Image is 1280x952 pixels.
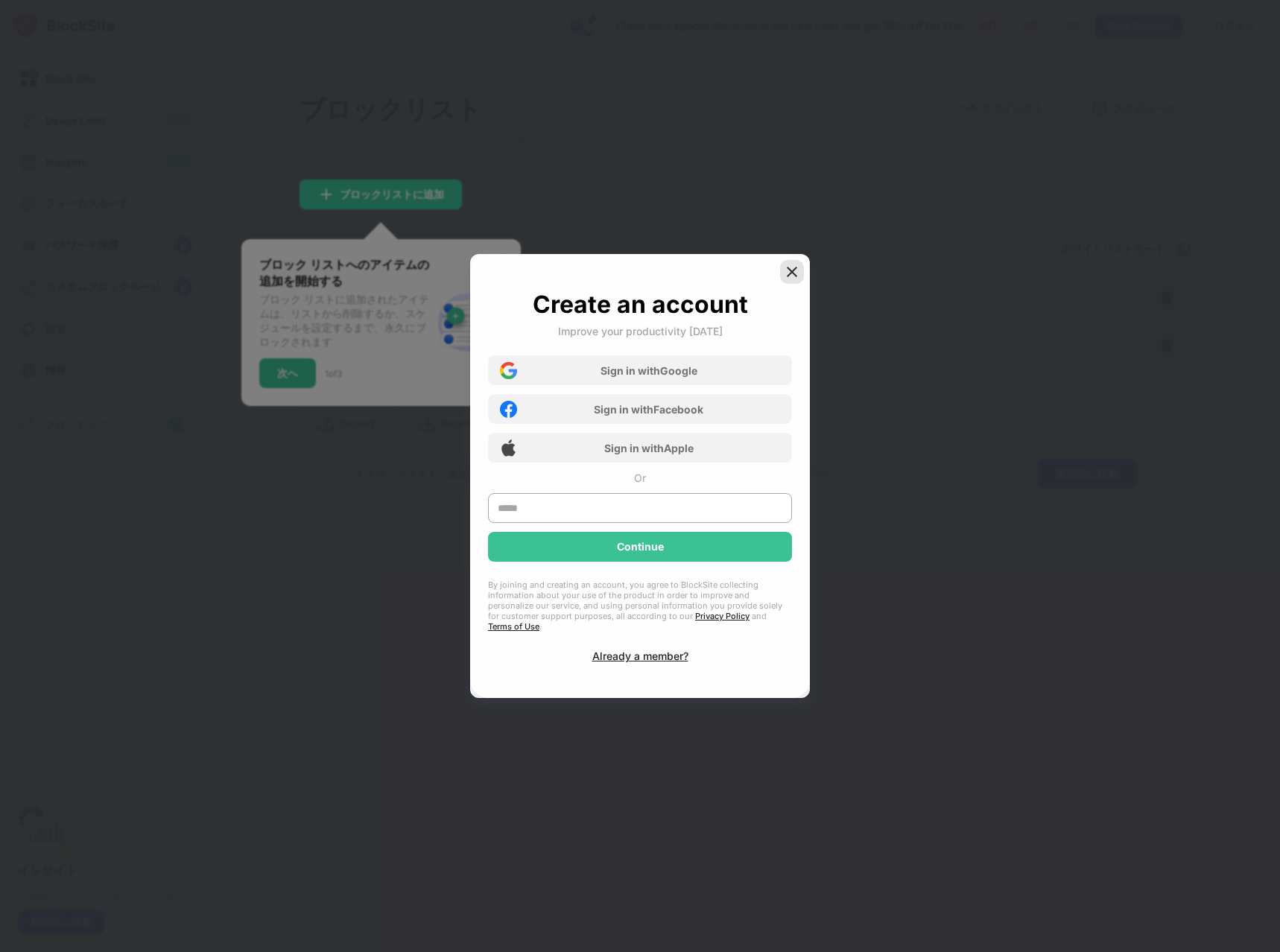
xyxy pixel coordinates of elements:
img: facebook-icon.png [500,401,517,418]
div: Already a member? [592,650,688,662]
img: google-icon.png [500,362,517,379]
div: By joining and creating an account, you agree to BlockSite collecting information about your use ... [488,580,792,632]
a: Privacy Policy [695,611,750,621]
a: Terms of Use [488,621,539,632]
div: Continue [617,541,664,553]
div: Improve your productivity [DATE] [558,325,723,337]
div: Or [634,472,646,484]
div: Create an account [533,290,748,319]
div: Sign in with Facebook [594,403,703,416]
div: Sign in with Google [601,364,697,377]
img: apple-icon.png [500,439,517,457]
div: Sign in with Apple [604,442,694,454]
